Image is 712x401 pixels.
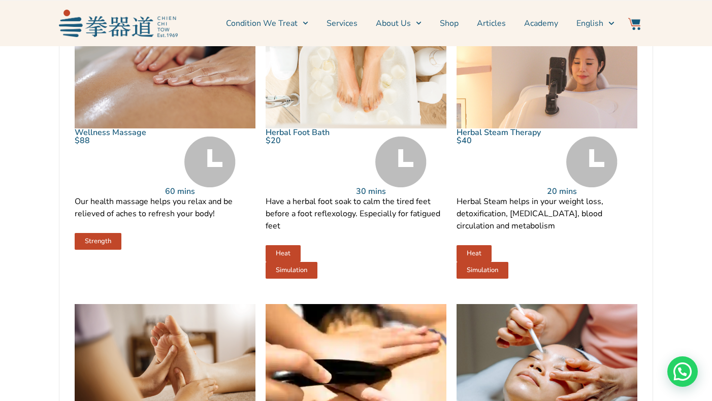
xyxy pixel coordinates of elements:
[276,250,290,257] span: Heat
[576,17,603,29] span: English
[477,11,506,36] a: Articles
[576,11,614,36] a: Switch to English
[184,137,236,187] img: Time Grey
[457,245,492,262] a: Heat
[457,127,541,138] a: Herbal Steam Therapy
[547,187,637,195] p: 20 mins
[266,262,317,279] a: Simulation
[266,127,330,138] a: Herbal Foot Bath
[75,137,165,145] p: $88
[440,11,459,36] a: Shop
[85,238,111,245] span: Strength
[266,195,446,232] p: Have a herbal foot soak to calm the tired feet before a foot reflexology. Especially for fatigued...
[375,137,427,187] img: Time Grey
[467,267,498,274] span: Simulation
[226,11,308,36] a: Condition We Treat
[457,262,508,279] a: Simulation
[628,18,640,30] img: Website Icon-03
[266,137,356,145] p: $20
[524,11,558,36] a: Academy
[75,233,121,250] a: Strength
[276,267,307,274] span: Simulation
[327,11,358,36] a: Services
[667,356,698,387] div: Need help? WhatsApp contact
[183,11,614,36] nav: Menu
[457,195,637,232] p: Herbal Steam helps in your weight loss, detoxification, [MEDICAL_DATA], blood circulation and met...
[467,250,481,257] span: Heat
[75,127,146,138] a: Wellness Massage
[566,137,618,187] img: Time Grey
[266,245,301,262] a: Heat
[165,187,255,195] p: 60 mins
[457,137,547,145] p: $40
[356,187,446,195] p: 30 mins
[376,11,422,36] a: About Us
[75,195,255,220] p: Our health massage helps you relax and be relieved of aches to refresh your body!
